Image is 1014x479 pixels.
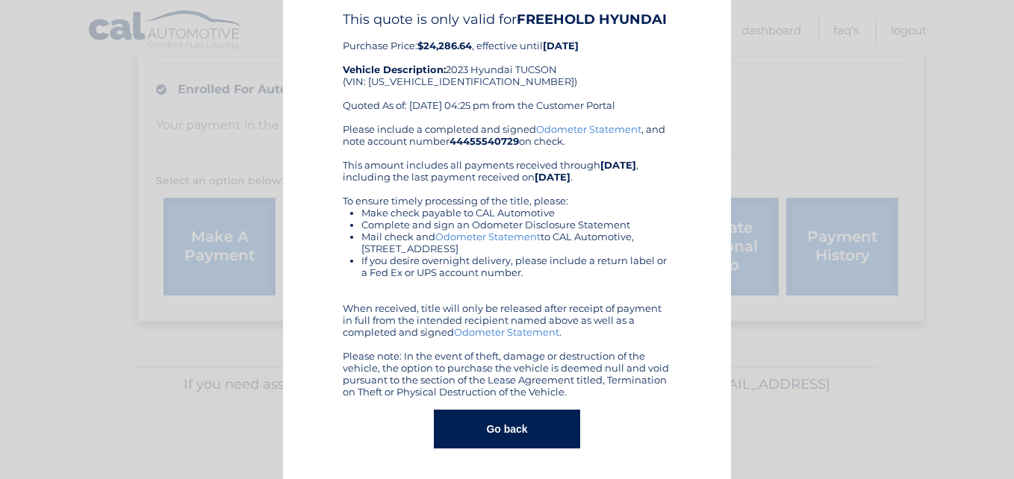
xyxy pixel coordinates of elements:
strong: Vehicle Description: [343,63,446,75]
div: Please include a completed and signed , and note account number on check. This amount includes al... [343,123,671,398]
b: 44455540729 [450,135,519,147]
div: Purchase Price: , effective until 2023 Hyundai TUCSON (VIN: [US_VEHICLE_IDENTIFICATION_NUMBER]) Q... [343,11,671,123]
h4: This quote is only valid for [343,11,671,28]
li: If you desire overnight delivery, please include a return label or a Fed Ex or UPS account number. [361,254,671,278]
b: FREEHOLD HYUNDAI [517,11,667,28]
li: Mail check and to CAL Automotive, [STREET_ADDRESS] [361,231,671,254]
li: Make check payable to CAL Automotive [361,207,671,219]
a: Odometer Statement [435,231,541,242]
li: Complete and sign an Odometer Disclosure Statement [361,219,671,231]
b: [DATE] [543,40,579,51]
button: Go back [434,410,579,448]
a: Odometer Statement [536,123,641,135]
b: [DATE] [535,171,570,183]
b: [DATE] [600,159,636,171]
b: $24,286.64 [417,40,472,51]
a: Odometer Statement [454,326,559,338]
